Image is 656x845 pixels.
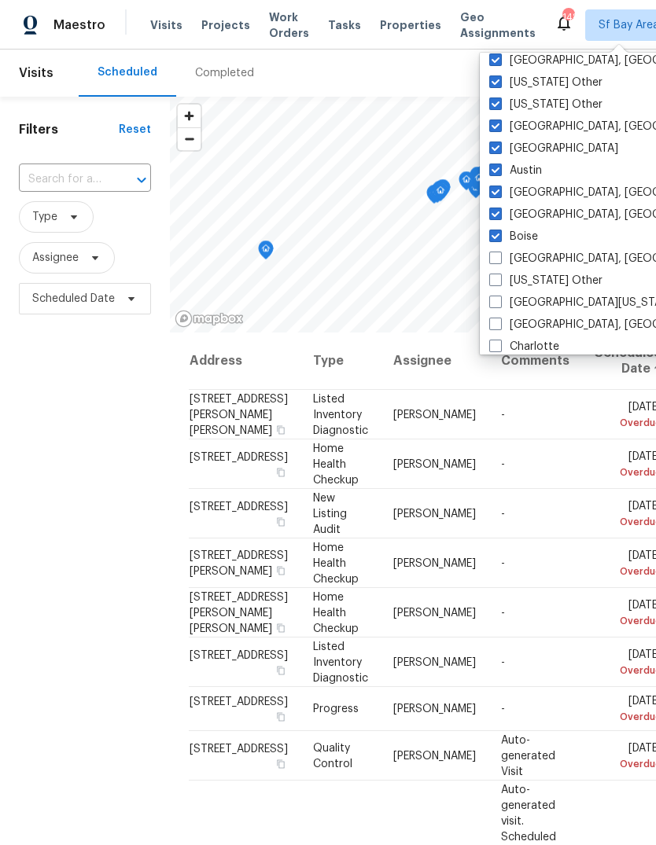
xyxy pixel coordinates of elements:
[470,167,485,191] div: Map marker
[32,291,115,307] span: Scheduled Date
[393,557,476,568] span: [PERSON_NAME]
[501,409,505,420] span: -
[501,734,555,777] span: Auto-generated Visit
[98,64,157,80] div: Scheduled
[201,17,250,33] span: Projects
[476,165,492,189] div: Map marker
[190,743,288,754] span: [STREET_ADDRESS]
[150,17,182,33] span: Visits
[313,443,359,485] span: Home Health Checkup
[489,141,618,156] label: [GEOGRAPHIC_DATA]
[459,171,474,196] div: Map marker
[258,241,274,265] div: Map marker
[433,182,448,207] div: Map marker
[488,332,582,390] th: Comments
[269,9,309,41] span: Work Orders
[328,20,361,31] span: Tasks
[274,710,288,724] button: Copy Address
[489,97,603,112] label: [US_STATE] Other
[501,458,505,469] span: -
[190,591,288,634] span: [STREET_ADDRESS][PERSON_NAME][PERSON_NAME]
[489,273,603,288] label: [US_STATE] Other
[189,332,300,390] th: Address
[501,656,505,667] span: -
[190,549,288,576] span: [STREET_ADDRESS][PERSON_NAME]
[274,465,288,479] button: Copy Address
[19,56,53,90] span: Visits
[393,704,476,715] span: [PERSON_NAME]
[195,65,254,81] div: Completed
[501,704,505,715] span: -
[274,422,288,436] button: Copy Address
[178,127,201,150] button: Zoom out
[190,393,288,435] span: [STREET_ADDRESS][PERSON_NAME][PERSON_NAME]
[426,185,442,209] div: Map marker
[19,122,119,138] h1: Filters
[501,508,505,519] span: -
[313,704,359,715] span: Progress
[274,563,288,577] button: Copy Address
[501,607,505,618] span: -
[489,339,559,355] label: Charlotte
[489,75,603,90] label: [US_STATE] Other
[393,656,476,667] span: [PERSON_NAME]
[562,9,573,25] div: 148
[131,169,153,191] button: Open
[178,105,201,127] button: Zoom in
[313,492,347,535] span: New Listing Audit
[429,184,445,208] div: Map marker
[467,171,483,195] div: Map marker
[381,332,488,390] th: Assignee
[190,501,288,512] span: [STREET_ADDRESS]
[393,750,476,761] span: [PERSON_NAME]
[19,167,107,192] input: Search for an address...
[175,310,244,328] a: Mapbox homepage
[190,451,288,462] span: [STREET_ADDRESS]
[501,557,505,568] span: -
[489,163,542,178] label: Austin
[178,128,201,150] span: Zoom out
[471,170,487,194] div: Map marker
[190,649,288,660] span: [STREET_ADDRESS]
[380,17,441,33] span: Properties
[190,696,288,707] span: [STREET_ADDRESS]
[274,514,288,528] button: Copy Address
[460,9,536,41] span: Geo Assignments
[435,179,451,204] div: Map marker
[393,409,476,420] span: [PERSON_NAME]
[313,393,368,435] span: Listed Inventory Diagnostic
[313,542,359,584] span: Home Health Checkup
[393,508,476,519] span: [PERSON_NAME]
[274,663,288,677] button: Copy Address
[313,742,352,769] span: Quality Control
[393,458,476,469] span: [PERSON_NAME]
[313,641,368,683] span: Listed Inventory Diagnostic
[170,97,590,332] canvas: Map
[274,620,288,634] button: Copy Address
[119,122,151,138] div: Reset
[300,332,381,390] th: Type
[32,209,57,225] span: Type
[432,181,448,205] div: Map marker
[489,229,538,244] label: Boise
[32,250,79,266] span: Assignee
[393,607,476,618] span: [PERSON_NAME]
[313,591,359,634] span: Home Health Checkup
[274,756,288,770] button: Copy Address
[53,17,105,33] span: Maestro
